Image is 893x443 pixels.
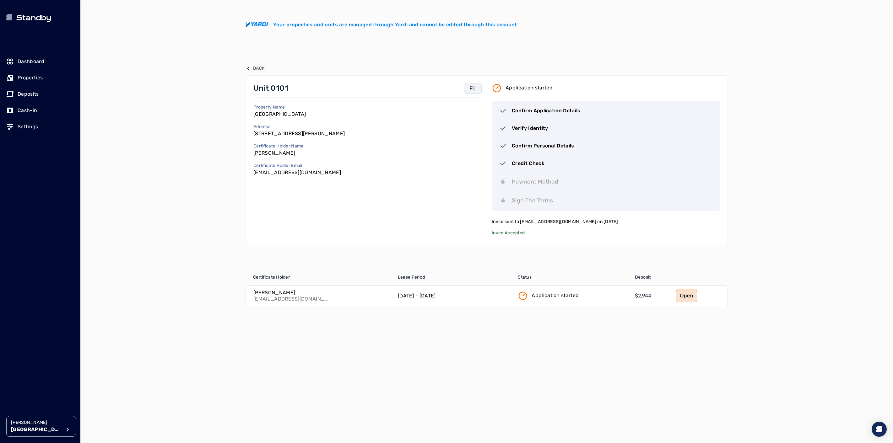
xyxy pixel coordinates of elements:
a: Settings [6,120,74,134]
p: Confirm Personal Details [512,142,574,150]
p: Application started [532,292,579,299]
p: [DATE] - [DATE] [398,292,436,300]
p: [EMAIL_ADDRESS][DOMAIN_NAME] [253,169,341,176]
div: Open Intercom Messenger [872,422,887,437]
p: [EMAIL_ADDRESS][DOMAIN_NAME] [253,296,329,302]
img: yardi [246,22,268,28]
a: Cash-in [6,104,74,117]
a: Properties [6,71,74,85]
p: Deposits [18,90,39,98]
p: [PERSON_NAME] [253,149,303,157]
p: [GEOGRAPHIC_DATA] [253,110,306,118]
p: Your properties and units are managed through Yardi and cannot be edited through this account [273,21,517,29]
p: [PERSON_NAME] [253,290,329,296]
p: Address [253,124,345,130]
p: Back [253,65,264,72]
p: Certificate Holder Name [253,143,303,149]
p: Verify Identity [512,125,548,132]
p: Property Name [253,104,306,110]
p: Cash-in [18,107,37,114]
p: Application started [506,84,553,92]
a: Deposits [6,87,74,101]
span: Status [518,274,532,280]
p: Sign The Terms [512,196,553,205]
a: Dashboard [6,55,74,68]
p: $2,944 [635,292,652,300]
p: [PERSON_NAME] [11,419,61,426]
p: Invite Accepted [492,230,720,236]
button: Back [246,65,264,72]
p: Unit 0101 [253,83,288,93]
p: Properties [18,74,43,82]
p: Dashboard [18,58,44,65]
p: [STREET_ADDRESS][PERSON_NAME] [253,130,345,137]
p: Credit Check [512,160,544,167]
a: Open [676,290,697,302]
p: [GEOGRAPHIC_DATA] [11,426,61,433]
button: [PERSON_NAME][GEOGRAPHIC_DATA] [6,416,76,437]
p: Payment Method [512,177,558,186]
p: 6 [501,196,505,205]
p: Settings [18,123,38,131]
span: Certificate Holder [253,274,290,280]
p: FL [469,84,476,93]
span: Lease Period [398,274,425,280]
p: Confirm Application Details [512,107,581,115]
span: Deposit [635,274,651,280]
p: 5 [501,177,505,186]
p: Certificate Holder Email [253,163,341,169]
span: Invite sent to [EMAIL_ADDRESS][DOMAIN_NAME] on [DATE] [492,219,618,224]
